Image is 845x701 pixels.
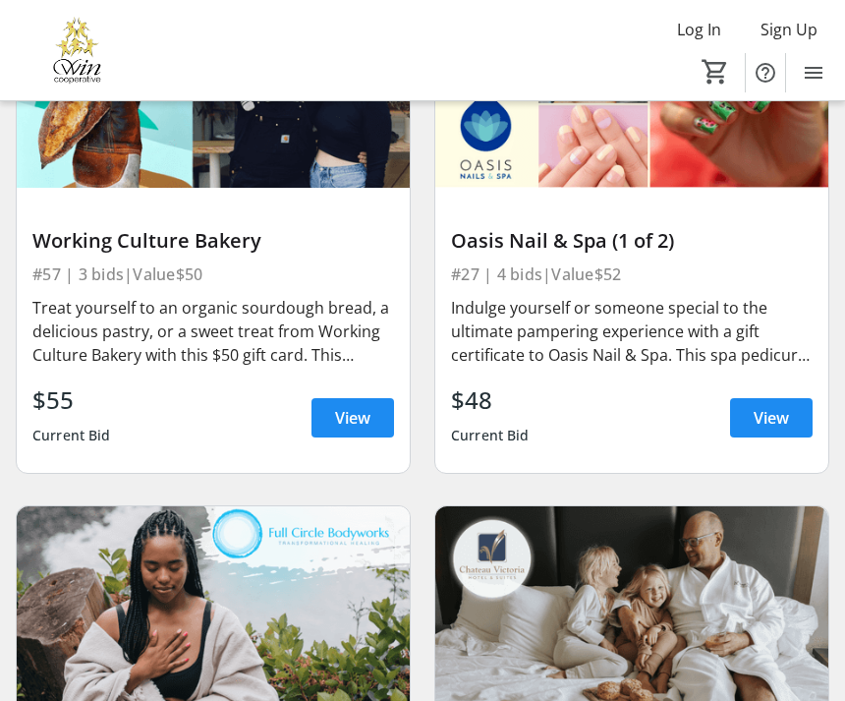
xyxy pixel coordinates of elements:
[698,54,733,89] button: Cart
[745,14,833,45] button: Sign Up
[754,406,789,430] span: View
[12,14,142,88] img: Victoria Women In Need Community Cooperative's Logo
[794,53,833,92] button: Menu
[661,14,737,45] button: Log In
[746,53,785,92] button: Help
[677,18,721,41] span: Log In
[451,261,813,288] div: #27 | 4 bids | Value $52
[730,398,813,438] a: View
[32,382,111,418] div: $55
[451,382,530,418] div: $48
[32,229,394,253] div: Working Culture Bakery
[311,398,394,438] a: View
[451,296,813,367] div: Indulge yourself or someone special to the ultimate pampering experience with a gift certificate ...
[32,296,394,367] div: Treat yourself to an organic sourdough bread, a delicious pastry, or a sweet treat from Working C...
[32,261,394,288] div: #57 | 3 bids | Value $50
[335,406,370,430] span: View
[760,18,817,41] span: Sign Up
[32,418,111,453] div: Current Bid
[451,229,813,253] div: Oasis Nail & Spa (1 of 2)
[451,418,530,453] div: Current Bid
